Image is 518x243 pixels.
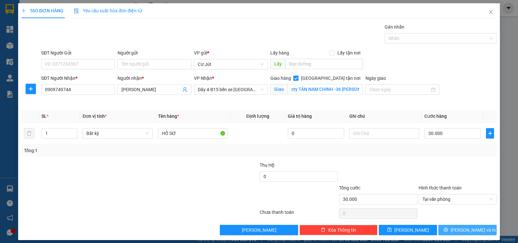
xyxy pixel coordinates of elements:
span: Tại văn phòng [422,194,493,204]
span: Xóa Thông tin [328,226,356,234]
div: SĐT Người Gửi [41,49,115,56]
span: close [488,9,493,15]
label: Gán nhãn [385,24,404,30]
span: [PERSON_NAME] và In [451,226,496,234]
span: Cước hàng [424,114,447,119]
button: Close [482,3,500,21]
button: printer[PERSON_NAME] và In [438,225,497,235]
span: Cư Jút [198,59,264,69]
div: Người nhận [118,75,191,82]
span: plus [26,86,36,91]
button: plus [486,128,494,139]
span: TẠO ĐƠN HÀNG [21,8,63,13]
th: Ghi chú [347,110,422,123]
span: [PERSON_NAME] [394,226,429,234]
span: Tên hàng [158,114,179,119]
input: Giao tận nơi [287,84,363,94]
button: [PERSON_NAME] [220,225,298,235]
img: icon [74,8,79,14]
span: save [387,227,392,233]
span: Lấy hàng [270,50,289,55]
button: plus [26,84,36,94]
button: delete [24,128,34,139]
span: plus [21,8,26,13]
span: user-add [182,87,187,92]
div: Người gửi [118,49,191,56]
input: Dọc đường [285,59,363,69]
span: SL [41,114,47,119]
span: Yêu cầu xuất hóa đơn điện tử [74,8,142,13]
span: Giao [270,84,287,94]
span: Định lượng [246,114,269,119]
label: Hình thức thanh toán [419,185,462,190]
span: Đơn vị tính [83,114,107,119]
span: delete [321,227,325,233]
span: Dãy 4-B15 bến xe Miền Đông [198,85,264,94]
span: VP Nhận [194,76,212,81]
span: printer [444,227,448,233]
span: [PERSON_NAME] [242,226,276,234]
input: Ngày giao [369,86,430,93]
div: Tổng: 1 [24,147,200,154]
label: Ngày giao [366,76,386,81]
span: plus [486,131,494,136]
span: Lấy tận nơi [335,49,363,56]
span: Thu Hộ [260,163,275,168]
span: Giá trị hàng [288,114,312,119]
span: [GEOGRAPHIC_DATA] tận nơi [298,75,363,82]
input: 0 [288,128,344,139]
div: SĐT Người Nhận [41,75,115,82]
input: Ghi Chú [349,128,419,139]
button: deleteXóa Thông tin [299,225,377,235]
div: VP gửi [194,49,268,56]
span: Giao hàng [270,76,291,81]
div: Chưa thanh toán [259,209,338,220]
input: VD: Bàn, Ghế [158,128,228,139]
span: Bất kỳ [86,128,149,138]
span: Tổng cước [339,185,360,190]
span: Lấy [270,59,285,69]
button: save[PERSON_NAME] [379,225,437,235]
